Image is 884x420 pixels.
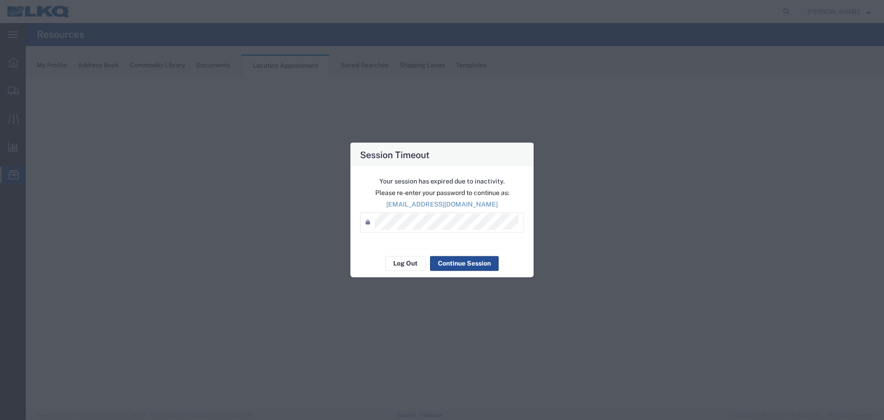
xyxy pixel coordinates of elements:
p: [EMAIL_ADDRESS][DOMAIN_NAME] [360,199,524,209]
h4: Session Timeout [360,148,430,161]
button: Log Out [385,256,425,271]
button: Continue Session [430,256,499,271]
p: Your session has expired due to inactivity. [360,176,524,186]
p: Please re-enter your password to continue as: [360,188,524,197]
